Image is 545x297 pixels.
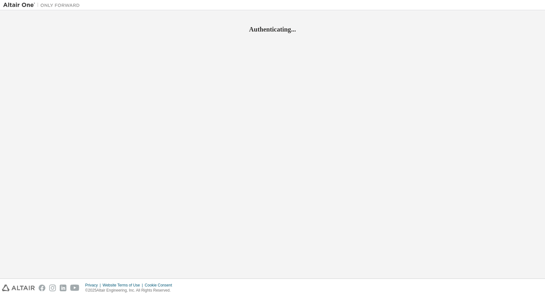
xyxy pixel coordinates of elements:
[85,288,176,293] p: © 2025 Altair Engineering, Inc. All Rights Reserved.
[39,285,45,291] img: facebook.svg
[85,283,102,288] div: Privacy
[3,2,83,8] img: Altair One
[60,285,66,291] img: linkedin.svg
[70,285,79,291] img: youtube.svg
[3,25,542,33] h2: Authenticating...
[145,283,176,288] div: Cookie Consent
[49,285,56,291] img: instagram.svg
[102,283,145,288] div: Website Terms of Use
[2,285,35,291] img: altair_logo.svg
